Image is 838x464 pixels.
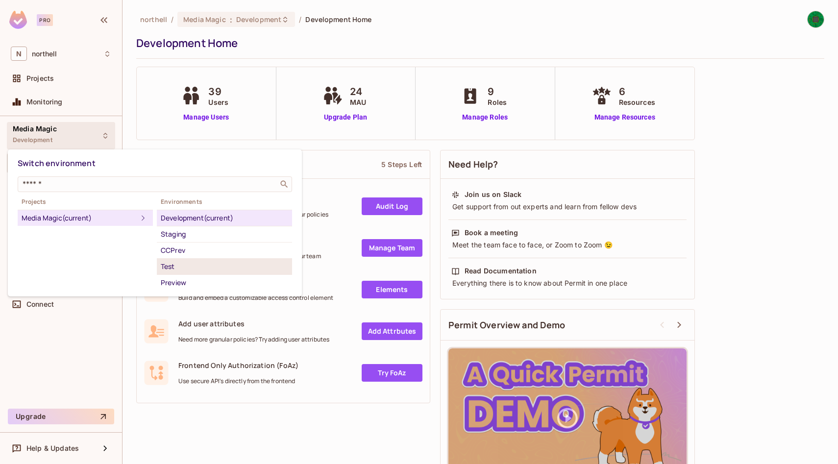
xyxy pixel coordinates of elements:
[18,198,153,206] span: Projects
[161,212,288,224] div: Development (current)
[161,261,288,272] div: Test
[18,158,96,169] span: Switch environment
[157,198,292,206] span: Environments
[22,212,137,224] div: Media Magic (current)
[161,228,288,240] div: Staging
[161,244,288,256] div: CCPrev
[161,277,288,289] div: Preview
